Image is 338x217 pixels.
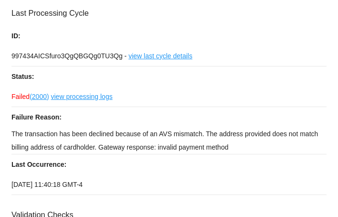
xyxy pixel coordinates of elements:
h3: Last Processing Cycle [11,9,327,18]
a: view processing logs [51,87,113,107]
span: [DATE] 11:40:18 GMT-4 [11,181,83,188]
span: Failed [11,93,49,100]
a: view last cycle details [128,46,192,66]
a: (2000) [30,87,49,107]
p: The transaction has been declined because of an AVS mismatch. The address provided does not match... [11,127,327,154]
p: Status: [11,66,327,87]
p: ID: [11,26,327,46]
p: Last Occurrence: [11,154,327,174]
p: Failure Reason: [11,107,327,127]
span: 997434AICSfuro3QgQBGQg0TU3Qg - [11,52,127,60]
